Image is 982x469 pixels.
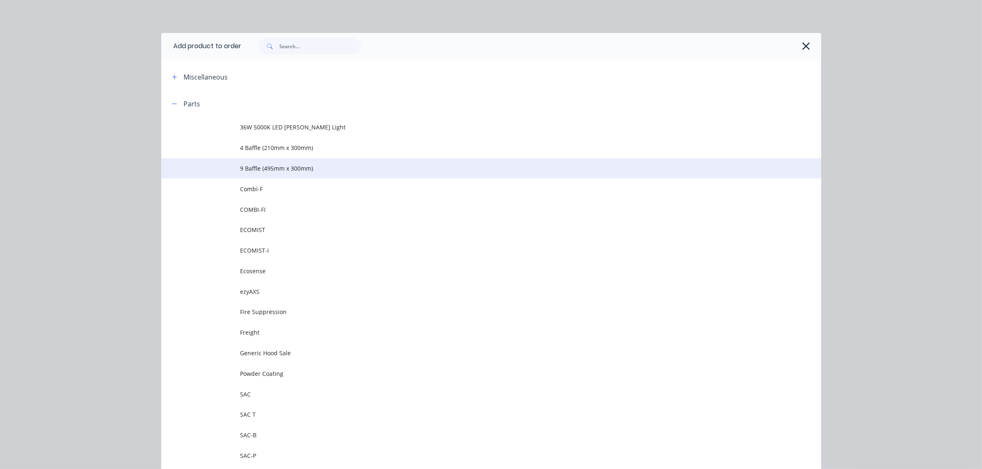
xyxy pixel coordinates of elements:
[240,164,705,173] span: 9 Baffle (495mm x 300mm)
[161,33,242,59] div: Add product to order
[240,307,705,316] span: Fire Suppression
[240,205,705,214] span: COMBI-FI
[240,123,705,131] span: 36W 5000K LED [PERSON_NAME] Light
[240,390,705,399] span: SAC
[240,267,705,275] span: Ecosense
[184,72,228,82] div: Miscellaneous
[240,349,705,357] span: Generic Hood Sale
[240,246,705,255] span: ECOMIST-I
[240,451,705,460] span: SAC-P
[240,369,705,378] span: Powder Coating
[240,185,705,193] span: Combi-F
[280,38,361,54] input: Search...
[240,410,705,419] span: SAC T
[240,287,705,296] span: ezyAXS
[184,99,200,109] div: Parts
[240,328,705,337] span: Freight
[240,225,705,234] span: ECOMIST
[240,431,705,439] span: SAC-B
[240,143,705,152] span: 4 Baffle (210mm x 300mm)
